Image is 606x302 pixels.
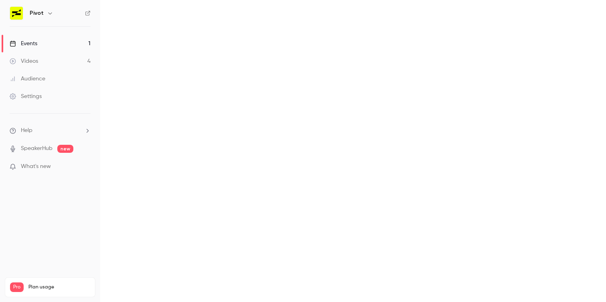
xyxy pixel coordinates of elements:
[10,282,24,292] span: Pro
[21,144,53,153] a: SpeakerHub
[10,126,91,135] li: help-dropdown-opener
[10,92,42,100] div: Settings
[10,75,45,83] div: Audience
[10,57,38,65] div: Videos
[10,7,23,20] img: Pivot
[57,145,73,153] span: new
[81,163,91,170] iframe: Noticeable Trigger
[30,9,44,17] h6: Pivot
[21,162,51,171] span: What's new
[21,126,32,135] span: Help
[28,284,90,290] span: Plan usage
[10,40,37,48] div: Events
